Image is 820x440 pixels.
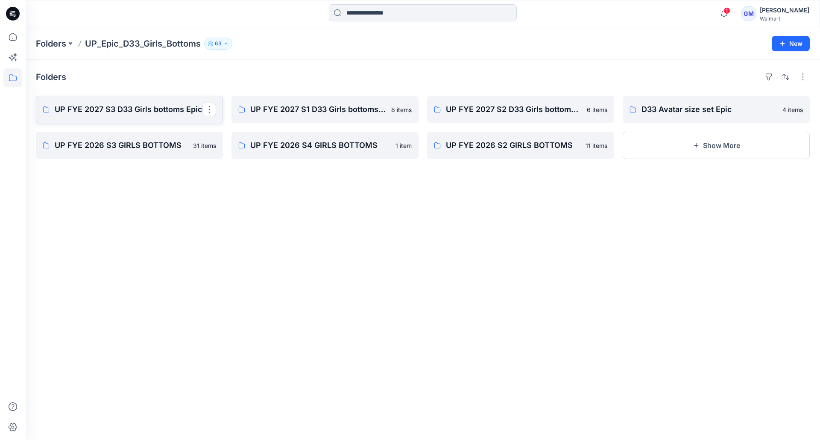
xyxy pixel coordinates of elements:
[760,5,809,15] div: [PERSON_NAME]
[427,132,614,159] a: UP FYE 2026 S2 GIRLS BOTTOMS11 items
[204,38,232,50] button: 63
[782,105,803,114] p: 4 items
[55,103,202,115] p: UP FYE 2027 S3 D33 Girls bottoms Epic
[623,132,810,159] button: Show More
[193,141,216,150] p: 31 items
[741,6,756,21] div: GM
[55,139,188,151] p: UP FYE 2026 S3 GIRLS BOTTOMS
[760,15,809,22] div: Walmart
[772,36,810,51] button: New
[446,103,582,115] p: UP FYE 2027 S2 D33 Girls bottoms Epic
[586,141,607,150] p: 11 items
[215,39,222,48] p: 63
[250,139,390,151] p: UP FYE 2026 S4 GIRLS BOTTOMS
[231,132,419,159] a: UP FYE 2026 S4 GIRLS BOTTOMS1 item
[446,139,580,151] p: UP FYE 2026 S2 GIRLS BOTTOMS
[250,103,386,115] p: UP FYE 2027 S1 D33 Girls bottoms Epic
[231,96,419,123] a: UP FYE 2027 S1 D33 Girls bottoms Epic8 items
[623,96,810,123] a: D33 Avatar size set Epic4 items
[36,38,66,50] a: Folders
[427,96,614,123] a: UP FYE 2027 S2 D33 Girls bottoms Epic6 items
[36,96,223,123] a: UP FYE 2027 S3 D33 Girls bottoms Epic
[391,105,412,114] p: 8 items
[85,38,201,50] p: UP_Epic_D33_Girls_Bottoms
[36,72,66,82] h4: Folders
[36,132,223,159] a: UP FYE 2026 S3 GIRLS BOTTOMS31 items
[395,141,412,150] p: 1 item
[641,103,777,115] p: D33 Avatar size set Epic
[723,7,730,14] span: 1
[587,105,607,114] p: 6 items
